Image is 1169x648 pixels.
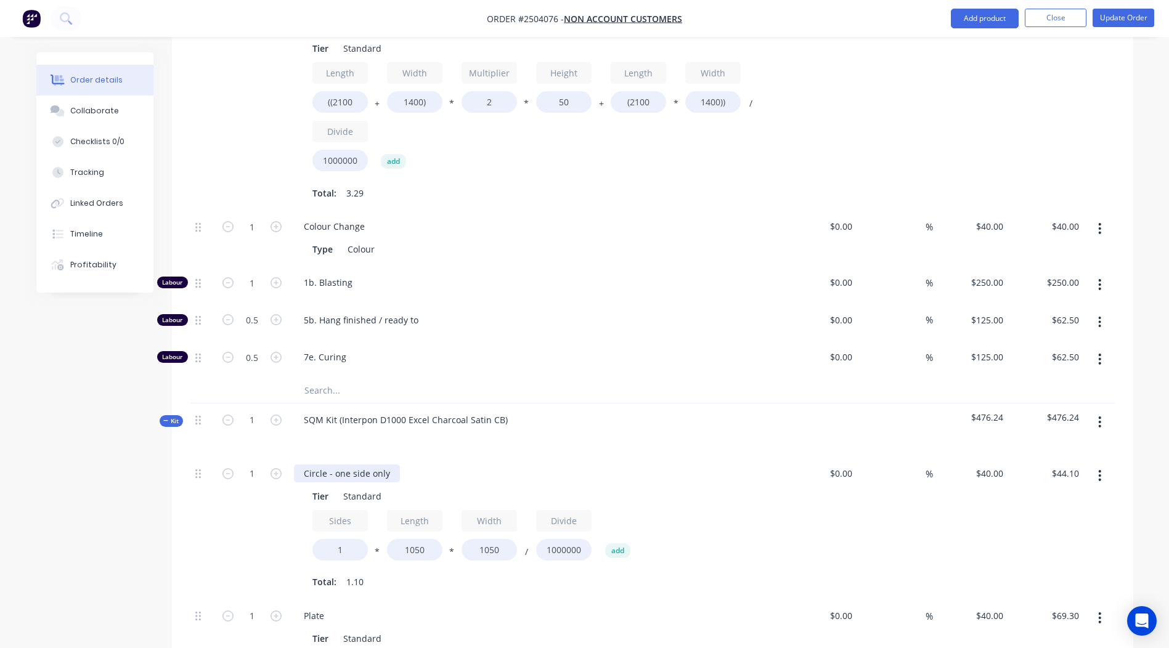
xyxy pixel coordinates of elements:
input: Label [462,62,517,84]
span: % [926,313,933,327]
span: 1.10 [346,575,364,588]
button: Add product [951,9,1019,28]
input: Label [387,62,442,84]
input: Value [312,91,368,113]
div: Tier [308,487,333,505]
input: Label [685,62,741,84]
input: Label [536,510,592,532]
div: Tracking [70,167,104,178]
input: Label [611,62,666,84]
div: Colour Change [294,217,375,235]
span: 7e. Curing [304,350,777,363]
div: Checklists 0/0 [70,136,124,147]
div: Profitability [70,259,116,270]
div: Standard [338,487,386,505]
input: Value [387,91,442,113]
button: add [381,154,406,169]
span: % [926,276,933,290]
span: Total: [312,575,336,588]
span: $476.24 [1013,411,1079,424]
input: Value [462,539,517,561]
span: 5b. Hang finished / ready to [304,314,777,326]
div: Timeline [70,229,103,240]
div: Circle - one side only [294,464,400,482]
span: % [926,467,933,481]
input: Value [312,539,368,561]
div: SQM Kit (Interpon D1000 Excel Charcoal Satin CB) [294,411,518,429]
input: Value [685,91,741,113]
input: Label [462,510,517,532]
input: Value [611,91,666,113]
div: Standard [338,39,386,57]
button: Collaborate [36,95,153,126]
div: Collaborate [70,105,119,116]
input: Label [312,62,368,84]
div: Standard [338,630,386,647]
div: Labour [157,314,188,326]
div: Plate [294,607,334,625]
input: Label [536,62,592,84]
div: Open Intercom Messenger [1127,606,1157,636]
span: 3.29 [346,187,364,200]
div: Order details [70,75,123,86]
button: Checklists 0/0 [36,126,153,157]
input: Value [536,91,592,113]
span: 1b. Blasting [304,276,777,289]
button: / [744,101,757,110]
span: Total: [312,187,336,200]
input: Value [536,539,592,561]
button: / [520,549,532,559]
button: Linked Orders [36,188,153,219]
span: Kit [163,416,179,426]
span: % [926,350,933,365]
input: Label [387,510,442,532]
div: Tier [308,39,333,57]
button: Close [1025,9,1086,27]
button: Tracking [36,157,153,188]
span: Order #2504076 - [487,13,564,25]
a: Non account customers [564,13,682,25]
input: Label [312,510,368,532]
div: Kit [160,415,183,427]
input: Value [312,150,368,171]
div: Tier [308,630,333,647]
div: Labour [157,351,188,363]
span: % [926,609,933,623]
input: Value [387,539,442,561]
div: Type [308,240,338,258]
input: Label [312,121,368,142]
button: add [605,543,630,558]
button: + [595,101,608,110]
div: Colour [343,240,380,258]
input: Value [462,91,517,113]
input: Search... [304,378,550,403]
div: Linked Orders [70,198,123,209]
button: Profitability [36,249,153,280]
img: Factory [22,9,41,28]
button: + [371,101,383,110]
button: Order details [36,65,153,95]
div: Labour [157,277,188,288]
button: Update Order [1093,9,1154,27]
span: % [926,220,933,234]
span: $476.24 [938,411,1004,424]
button: Timeline [36,219,153,249]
